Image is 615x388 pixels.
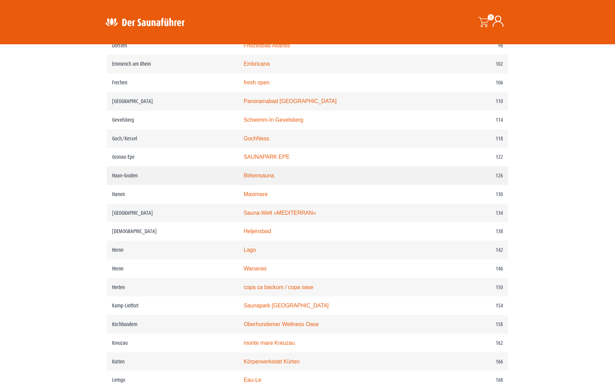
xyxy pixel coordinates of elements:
[244,154,290,160] a: SAUNAPARK EPE
[107,259,238,278] td: Herne
[436,166,508,185] td: 126
[436,278,508,297] td: 150
[436,259,508,278] td: 146
[107,352,238,371] td: Kürten
[107,222,238,241] td: [DEMOGRAPHIC_DATA]
[107,55,238,73] td: Emmerich am Rhein
[244,303,329,308] a: Saunapark [GEOGRAPHIC_DATA]
[244,377,261,383] a: Eau-Le
[436,204,508,222] td: 134
[436,36,508,55] td: 98
[107,315,238,334] td: Kirchhundem
[107,111,238,129] td: Gevelsberg
[107,129,238,148] td: Goch/Kessel
[244,61,270,67] a: Embricana
[107,36,238,55] td: Dorsten
[107,73,238,92] td: Frechen
[436,241,508,259] td: 142
[488,14,494,20] span: 0
[244,284,313,290] a: copa ca backum / copa oase
[244,321,319,327] a: Oberhundemer Wellness Oase
[436,92,508,111] td: 110
[436,222,508,241] td: 138
[244,43,290,48] a: Freizeitbad Atlantis
[107,334,238,352] td: Kreuzau
[107,92,238,111] td: [GEOGRAPHIC_DATA]
[107,148,238,166] td: Gronau-Epe
[244,359,300,364] a: Körperwerkstatt Kürten
[436,352,508,371] td: 166
[107,166,238,185] td: Haan-Gruiten
[244,98,337,104] a: Panoramabad [GEOGRAPHIC_DATA]
[107,185,238,204] td: Hamm
[436,334,508,352] td: 162
[107,278,238,297] td: Herten
[436,185,508,204] td: 130
[436,148,508,166] td: 122
[244,191,267,197] a: Maximare
[107,204,238,222] td: [GEOGRAPHIC_DATA]
[244,247,256,253] a: Lago
[436,315,508,334] td: 158
[244,266,266,271] a: Wananas
[436,73,508,92] td: 106
[244,173,274,178] a: Birkensauna
[244,340,295,346] a: monte mare Kreuzau
[244,210,316,216] a: Sauna-Welt »MEDITERRAN«
[436,296,508,315] td: 154
[244,80,269,85] a: fresh open
[436,129,508,148] td: 118
[244,228,271,234] a: Heljensbad
[244,117,303,123] a: Schwimm-In Gevelsberg
[244,136,269,141] a: GochNess
[436,111,508,129] td: 114
[107,241,238,259] td: Herne
[436,55,508,73] td: 102
[107,296,238,315] td: Kamp-Lintfort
